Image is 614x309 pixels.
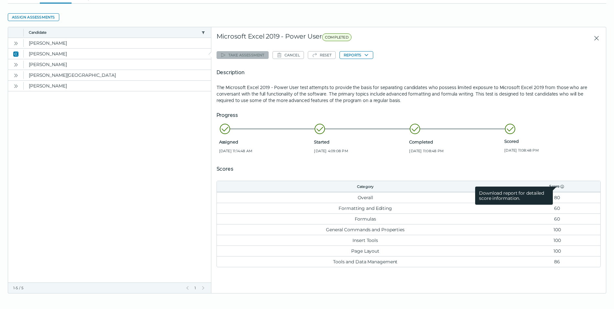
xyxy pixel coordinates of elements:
[514,181,600,192] th: Score
[217,165,601,173] h5: Scores
[217,111,601,119] h5: Progress
[514,213,600,224] td: 60
[219,139,312,144] span: Assigned
[217,69,601,76] h5: Description
[24,49,211,59] clr-dg-cell: [PERSON_NAME]
[314,139,407,144] span: Started
[12,71,20,79] button: Open
[514,235,600,246] td: 100
[217,235,514,246] td: Insert Tools
[514,256,600,267] td: 86
[217,213,514,224] td: Formulas
[8,13,59,21] button: Assign assessments
[24,59,211,70] clr-dg-cell: [PERSON_NAME]
[217,51,269,59] button: Take assessment
[409,139,502,144] span: Completed
[340,51,373,59] button: Reports
[201,30,206,35] button: candidate filter
[308,51,336,59] button: Reset
[217,203,514,213] td: Formatting and Editing
[24,38,211,48] clr-dg-cell: [PERSON_NAME]
[514,246,600,256] td: 100
[13,285,181,291] div: 1-5 / 5
[314,148,407,154] span: [DATE] 4:09:08 PM
[194,285,196,291] span: 1
[13,73,18,78] cds-icon: Open
[409,148,502,154] span: [DATE] 11:08:48 PM
[201,285,206,291] button: Next Page
[13,84,18,89] cds-icon: Open
[29,30,199,35] button: Candidate
[13,51,18,57] cds-icon: Close
[24,70,211,80] clr-dg-cell: [PERSON_NAME][GEOGRAPHIC_DATA]
[217,224,514,235] td: General Commands and Properties
[13,62,18,67] cds-icon: Open
[217,181,514,192] th: Category
[217,256,514,267] td: Tools and Data Management
[12,82,20,90] button: Open
[12,39,20,47] button: Open
[219,148,312,154] span: [DATE] 11:14:48 AM
[217,246,514,256] td: Page Layout
[217,32,471,44] div: Microsoft Excel 2019 - Power User
[217,192,514,203] td: Overall
[217,84,601,104] p: The Microsoft Excel 2019 - Power User test attempts to provide the basis for separating candidate...
[13,41,18,46] cds-icon: Open
[504,148,597,153] span: [DATE] 11:08:48 PM
[12,61,20,68] button: Open
[588,32,601,44] button: Close
[475,187,553,205] clr-tooltip-content: Download report for detailed score information.
[504,139,597,144] span: Scored
[24,81,211,91] clr-dg-cell: [PERSON_NAME]
[185,285,190,291] button: Previous Page
[322,33,352,41] span: COMPLETED
[514,224,600,235] td: 100
[273,51,304,59] button: Cancel
[12,50,20,58] button: Close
